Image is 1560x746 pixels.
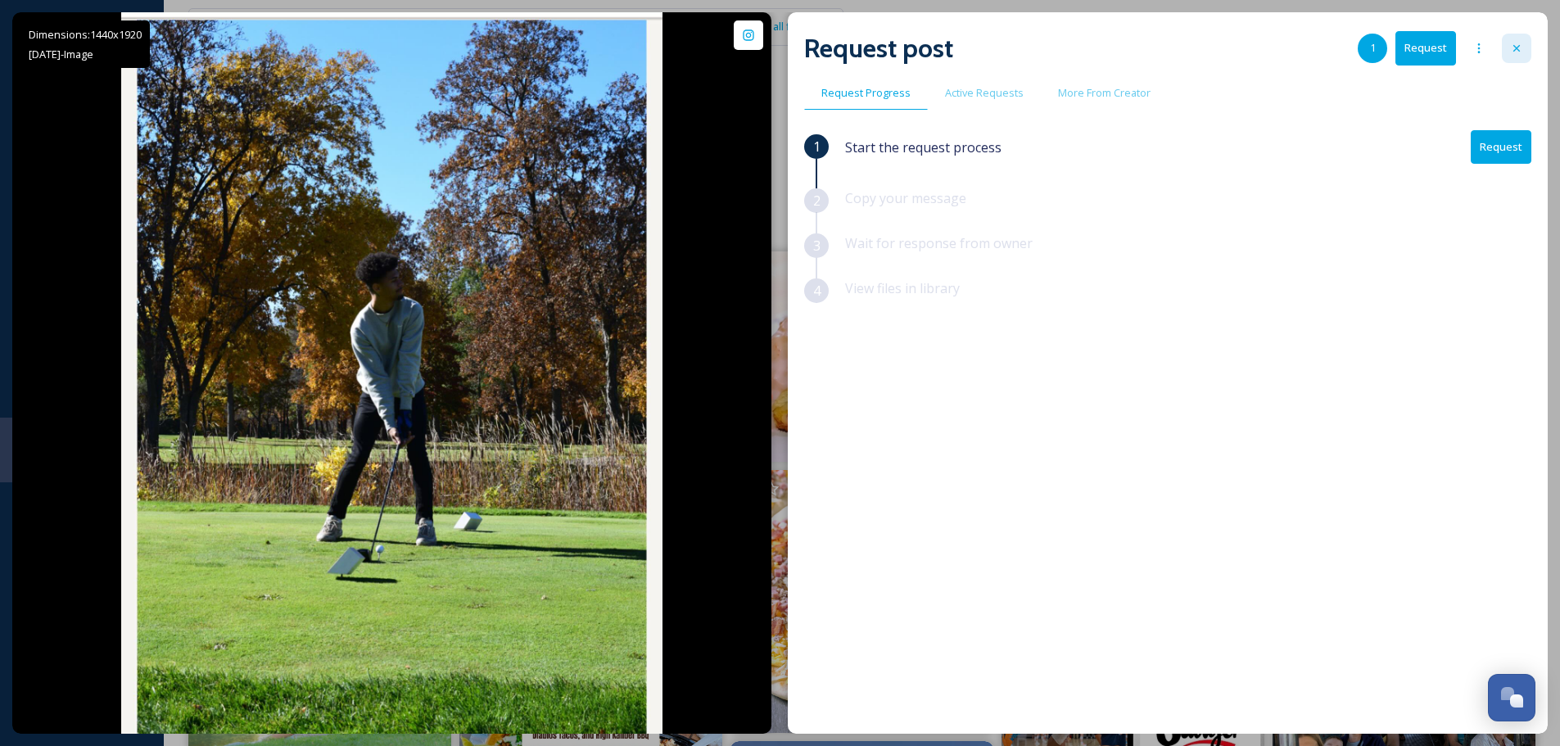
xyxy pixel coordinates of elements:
button: Open Chat [1488,674,1535,721]
span: 1 [813,137,821,156]
span: More From Creator [1058,85,1151,101]
span: 4 [813,281,821,301]
span: Request Progress [821,85,911,101]
span: Wait for response from owner [845,234,1033,252]
span: Copy your message [845,189,966,207]
h2: Request post [804,29,953,68]
span: Start the request process [845,138,1002,157]
span: 1 [1370,40,1376,56]
button: Request [1395,31,1456,65]
span: Dimensions: 1440 x 1920 [29,27,142,42]
span: 2 [813,191,821,210]
span: [DATE] - Image [29,47,93,61]
span: View files in library [845,279,960,297]
span: 3 [813,236,821,255]
img: HAPPY BIRTHDAY T! #oshkosh #oshkoshwi #wisconsin #oshkoshbar #meme #onlyinoshkosh #downtownoshkos... [121,12,662,734]
button: Request [1471,130,1531,164]
span: Active Requests [945,85,1024,101]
